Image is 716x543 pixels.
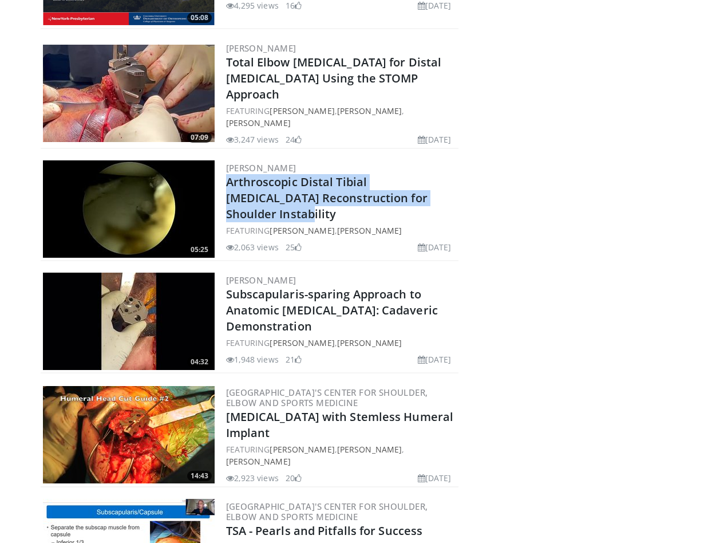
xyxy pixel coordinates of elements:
[286,353,302,365] li: 21
[270,105,334,116] a: [PERSON_NAME]
[226,456,291,467] a: [PERSON_NAME]
[418,241,452,253] li: [DATE]
[226,337,456,349] div: FEATURING ,
[226,225,456,237] div: FEATURING ,
[286,472,302,484] li: 20
[226,105,456,129] div: FEATURING , ,
[43,273,215,370] a: 04:32
[43,160,215,258] img: 6586d75c-f2ec-42fd-9327-e323767845f2.300x170_q85_crop-smart_upscale.jpg
[43,273,215,370] img: 63288a42-9de1-490d-baf7-7ddac12c0c38.300x170_q85_crop-smart_upscale.jpg
[337,105,402,116] a: [PERSON_NAME]
[418,353,452,365] li: [DATE]
[226,274,296,286] a: [PERSON_NAME]
[270,225,334,236] a: [PERSON_NAME]
[226,387,428,408] a: [GEOGRAPHIC_DATA]'s Center for Shoulder, Elbow and Sports Medicine
[226,42,296,54] a: [PERSON_NAME]
[43,45,215,142] img: 1ae5a66b-636f-4f0b-a4f2-e8d4894cda8b.300x170_q85_crop-smart_upscale.jpg
[187,471,212,481] span: 14:43
[226,472,279,484] li: 2,923 views
[43,160,215,258] a: 05:25
[226,286,438,334] a: Subscapularis-sparing Approach to Anatomic [MEDICAL_DATA]: Cadaveric Demonstration
[187,357,212,367] span: 04:32
[270,444,334,455] a: [PERSON_NAME]
[226,409,454,440] a: [MEDICAL_DATA] with Stemless Humeral Implant
[337,225,402,236] a: [PERSON_NAME]
[187,132,212,143] span: 07:09
[418,133,452,145] li: [DATE]
[43,45,215,142] a: 07:09
[226,133,279,145] li: 3,247 views
[187,13,212,23] span: 05:08
[43,386,215,483] a: 14:43
[418,472,452,484] li: [DATE]
[226,523,423,538] a: TSA - Pearls and Pitfalls for Success
[286,241,302,253] li: 25
[226,353,279,365] li: 1,948 views
[337,444,402,455] a: [PERSON_NAME]
[226,501,428,522] a: [GEOGRAPHIC_DATA]'s Center for Shoulder, Elbow and Sports Medicine
[226,54,442,102] a: Total Elbow [MEDICAL_DATA] for Distal [MEDICAL_DATA] Using the STOMP Approach
[337,337,402,348] a: [PERSON_NAME]
[226,162,296,174] a: [PERSON_NAME]
[270,337,334,348] a: [PERSON_NAME]
[226,443,456,467] div: FEATURING , ,
[286,133,302,145] li: 24
[226,117,291,128] a: [PERSON_NAME]
[187,245,212,255] span: 05:25
[226,174,428,222] a: Arthroscopic Distal Tibial [MEDICAL_DATA] Reconstruction for Shoulder Instability
[43,386,215,483] img: de7b8b48-2f9e-4bb7-b935-b8aed977e215.300x170_q85_crop-smart_upscale.jpg
[226,241,279,253] li: 2,063 views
